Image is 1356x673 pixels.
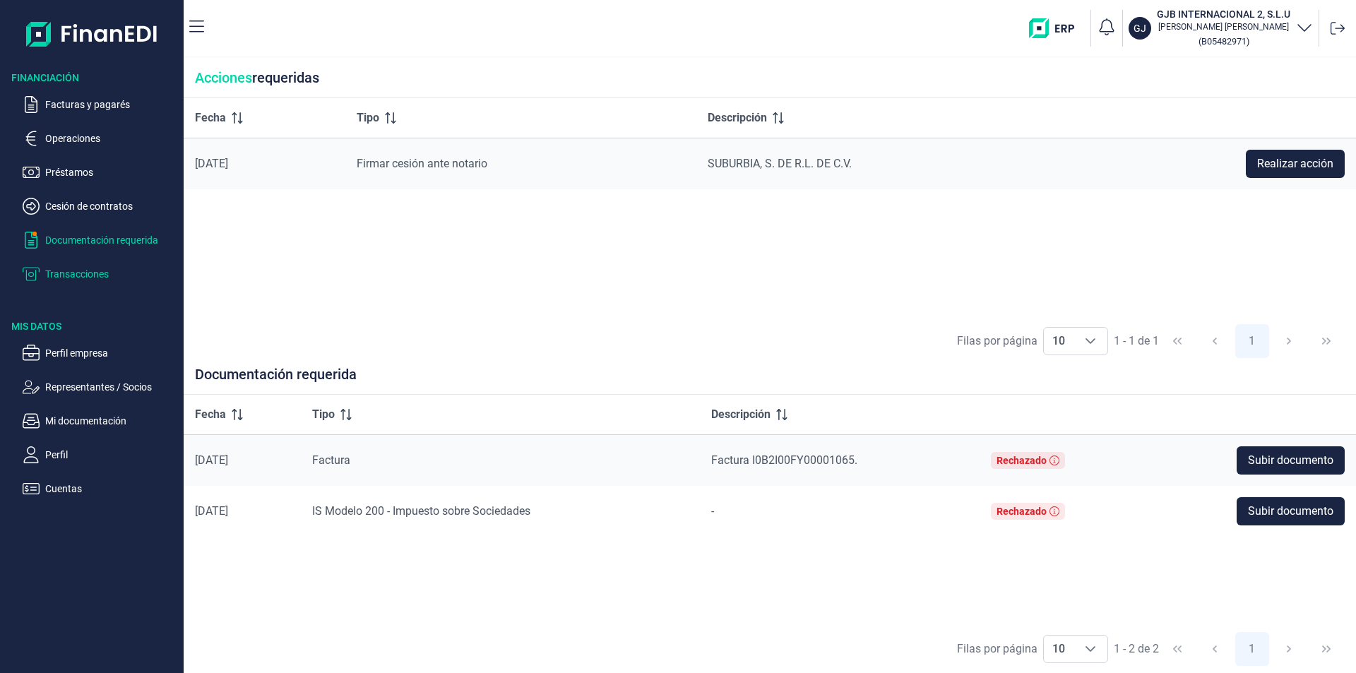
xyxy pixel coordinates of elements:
[195,453,290,467] div: [DATE]
[45,379,178,395] p: Representantes / Socios
[23,96,178,113] button: Facturas y pagarés
[1198,632,1232,666] button: Previous Page
[45,96,178,113] p: Facturas y pagarés
[195,157,334,171] div: [DATE]
[312,406,335,423] span: Tipo
[957,641,1037,657] div: Filas por página
[1235,324,1269,358] button: Page 1
[23,198,178,215] button: Cesión de contratos
[45,232,178,249] p: Documentación requerida
[1073,328,1107,355] div: Choose
[26,11,158,56] img: Logo de aplicación
[1237,446,1345,475] button: Subir documento
[1029,18,1085,38] img: erp
[1248,452,1333,469] span: Subir documento
[312,453,350,467] span: Factura
[184,366,1356,395] div: Documentación requerida
[1199,36,1249,47] small: Copiar cif
[1129,7,1313,49] button: GJGJB INTERNACIONAL 2, S.L.U[PERSON_NAME] [PERSON_NAME](B05482971)
[45,446,178,463] p: Perfil
[711,406,771,423] span: Descripción
[23,232,178,249] button: Documentación requerida
[1257,155,1333,172] span: Realizar acción
[1044,328,1073,355] span: 10
[45,412,178,429] p: Mi documentación
[357,157,487,170] span: Firmar cesión ante notario
[23,164,178,181] button: Préstamos
[45,345,178,362] p: Perfil empresa
[708,109,767,126] span: Descripción
[1246,150,1345,178] button: Realizar acción
[997,506,1047,517] div: Rechazado
[1235,632,1269,666] button: Page 1
[45,164,178,181] p: Préstamos
[45,266,178,282] p: Transacciones
[45,130,178,147] p: Operaciones
[45,198,178,215] p: Cesión de contratos
[1272,632,1306,666] button: Next Page
[1157,7,1290,21] h3: GJB INTERNACIONAL 2, S.L.U
[1248,503,1333,520] span: Subir documento
[1044,636,1073,662] span: 10
[711,453,857,467] span: Factura I0B2I00FY00001065.
[23,412,178,429] button: Mi documentación
[1237,497,1345,525] button: Subir documento
[195,109,226,126] span: Fecha
[195,406,226,423] span: Fecha
[1198,324,1232,358] button: Previous Page
[1160,324,1194,358] button: First Page
[195,69,252,86] span: Acciones
[1157,21,1290,32] p: [PERSON_NAME] [PERSON_NAME]
[708,157,852,170] span: SUBURBIA, S. DE R.L. DE C.V.
[23,345,178,362] button: Perfil empresa
[1114,335,1159,347] span: 1 - 1 de 1
[23,446,178,463] button: Perfil
[357,109,379,126] span: Tipo
[195,504,290,518] div: [DATE]
[1272,324,1306,358] button: Next Page
[23,480,178,497] button: Cuentas
[1114,643,1159,655] span: 1 - 2 de 2
[1134,21,1146,35] p: GJ
[45,480,178,497] p: Cuentas
[957,333,1037,350] div: Filas por página
[23,130,178,147] button: Operaciones
[23,266,178,282] button: Transacciones
[312,504,530,518] span: IS Modelo 200 - Impuesto sobre Sociedades
[184,58,1356,98] div: requeridas
[711,504,714,518] span: -
[23,379,178,395] button: Representantes / Socios
[1309,632,1343,666] button: Last Page
[997,455,1047,466] div: Rechazado
[1309,324,1343,358] button: Last Page
[1073,636,1107,662] div: Choose
[1160,632,1194,666] button: First Page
